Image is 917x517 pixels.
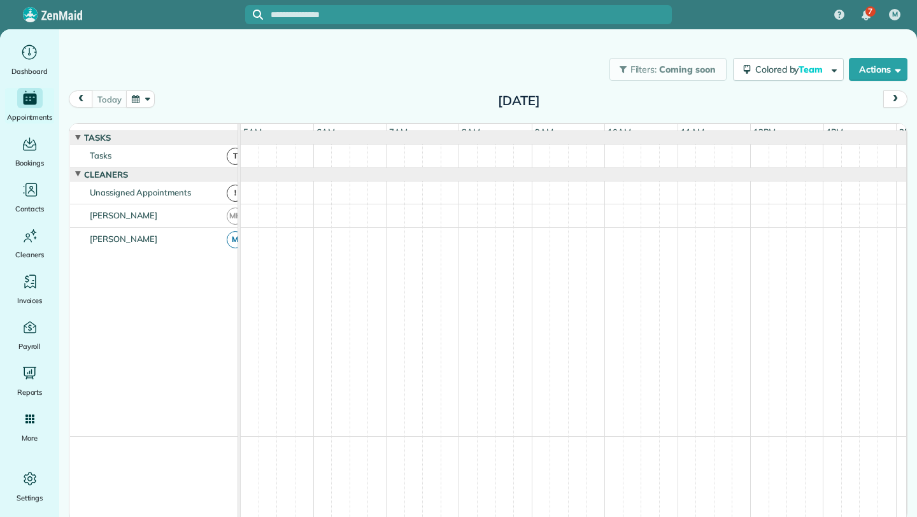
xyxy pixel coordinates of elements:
span: 10am [605,127,634,137]
a: Contacts [5,180,54,215]
a: Appointments [5,88,54,124]
span: Tasks [82,132,113,143]
span: 6am [314,127,338,137]
span: Invoices [17,294,43,307]
div: 7 unread notifications [853,1,879,29]
span: 12pm [751,127,778,137]
span: Bookings [15,157,45,169]
span: Colored by [755,64,827,75]
span: Team [799,64,825,75]
span: 1pm [824,127,846,137]
span: Cleaners [82,169,131,180]
a: Bookings [5,134,54,169]
span: [PERSON_NAME] [87,210,160,220]
span: [PERSON_NAME] [87,234,160,244]
a: Dashboard [5,42,54,78]
button: Actions [849,58,907,81]
span: Unassigned Appointments [87,187,194,197]
button: prev [69,90,93,108]
span: T [227,148,244,165]
span: M [227,231,244,248]
button: today [92,90,127,108]
a: Reports [5,363,54,399]
span: Dashboard [11,65,48,78]
span: 8am [459,127,483,137]
span: Appointments [7,111,53,124]
a: Payroll [5,317,54,353]
span: 9am [532,127,556,137]
span: MH [227,208,244,225]
span: Filters: [630,64,657,75]
a: Settings [5,469,54,504]
span: More [22,432,38,444]
a: Cleaners [5,225,54,261]
span: Cleaners [15,248,44,261]
span: Coming soon [659,64,716,75]
button: next [883,90,907,108]
button: Focus search [245,10,263,20]
span: 7am [387,127,410,137]
svg: Focus search [253,10,263,20]
span: ! [227,185,244,202]
span: Tasks [87,150,114,160]
span: Settings [17,492,43,504]
span: 11am [678,127,707,137]
span: M [892,10,898,20]
span: Reports [17,386,43,399]
a: Invoices [5,271,54,307]
span: 5am [241,127,264,137]
span: Contacts [15,202,44,215]
span: Payroll [18,340,41,353]
span: 7 [868,6,872,17]
h2: [DATE] [439,94,599,108]
button: Colored byTeam [733,58,844,81]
